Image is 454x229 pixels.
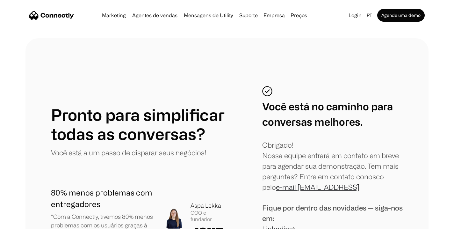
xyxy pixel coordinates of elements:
div: Aspa Lekka [191,201,227,210]
a: Agende uma demo [377,9,425,22]
span: Fique por dentro das novidades — siga-nos em: [262,204,403,222]
ul: Language list [13,218,38,227]
a: home [29,11,74,20]
a: Preços [288,13,310,18]
a: e-mail [EMAIL_ADDRESS] [276,183,359,191]
p: Você está a um passo de disparar seus negócios! [51,147,206,158]
div: pt [364,11,376,20]
div: Empresa [263,11,285,20]
div: Você está no caminho para conversas melhores. [262,99,393,129]
a: Login [346,11,364,20]
a: Suporte [237,13,260,18]
div: COO e fundador [191,210,227,222]
div: pt [367,11,372,20]
a: Marketing [99,13,128,18]
a: Agentes de vendas [130,13,180,18]
aside: Language selected: Português (Brasil) [6,217,38,227]
div: Obrigado! Nossa equipe entrará em contato em breve para agendar sua demonstração. Tem mais pergun... [262,140,403,192]
a: Mensagens de Utility [181,13,235,18]
h1: 80% menos problemas com entregadores [51,187,154,210]
div: Empresa [262,11,287,20]
h1: Pronto para simplificar todas as conversas? [51,105,227,144]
